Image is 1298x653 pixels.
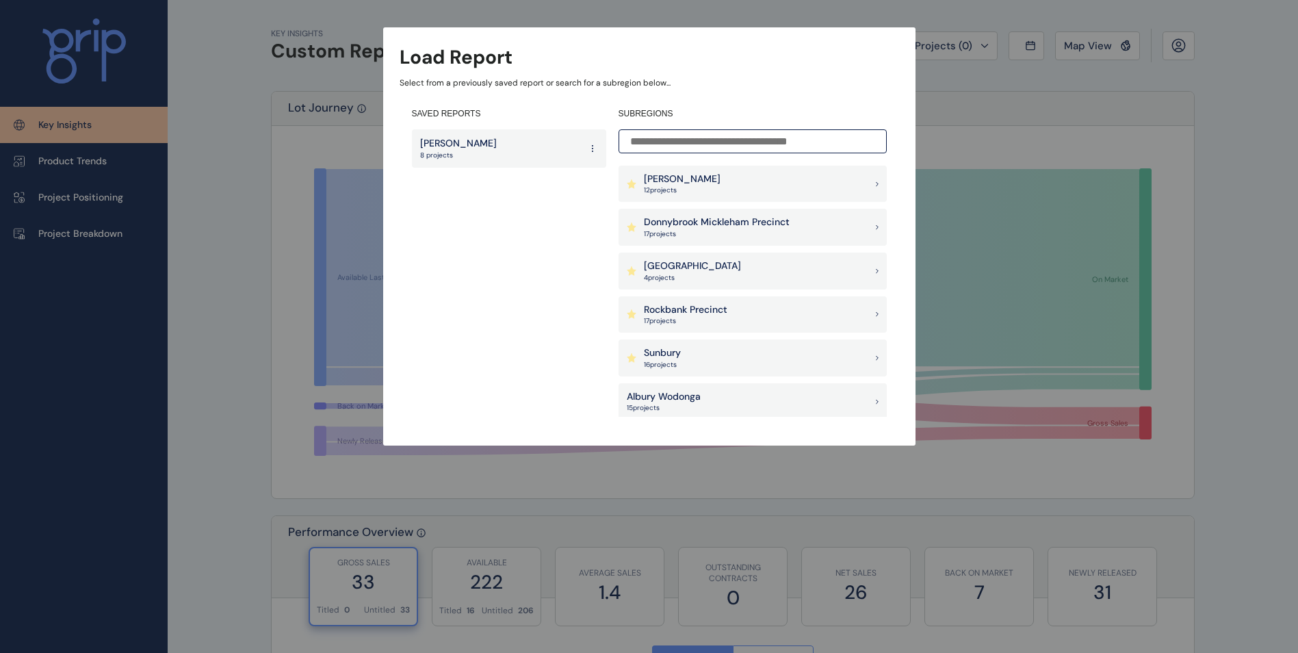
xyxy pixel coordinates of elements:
p: Select from a previously saved report or search for a subregion below... [400,77,899,89]
p: Albury Wodonga [627,390,701,404]
p: Rockbank Precinct [644,303,727,317]
p: 17 project s [644,316,727,326]
p: 16 project s [644,360,681,370]
p: Donnybrook Mickleham Precinct [644,216,790,229]
p: [PERSON_NAME] [644,172,721,186]
p: 4 project s [644,273,741,283]
p: 15 project s [627,403,701,413]
p: 8 projects [420,151,497,160]
p: [PERSON_NAME] [420,137,497,151]
p: 12 project s [644,185,721,195]
p: Sunbury [644,346,681,360]
p: 17 project s [644,229,790,239]
h3: Load Report [400,44,512,71]
h4: SUBREGIONS [619,108,887,120]
p: [GEOGRAPHIC_DATA] [644,259,741,273]
h4: SAVED REPORTS [412,108,606,120]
